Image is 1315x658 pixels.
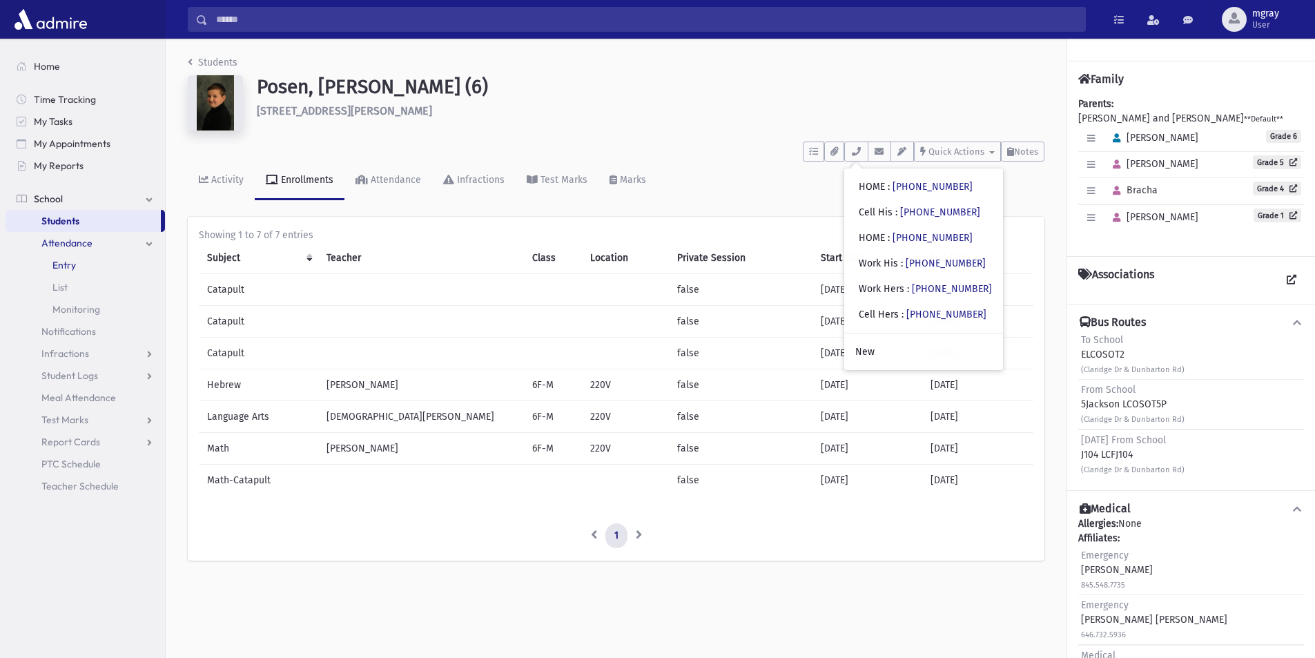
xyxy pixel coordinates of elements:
[1078,72,1124,86] h4: Family
[188,55,237,75] nav: breadcrumb
[895,206,897,218] span: :
[52,281,68,293] span: List
[1252,8,1279,19] span: mgray
[1078,97,1304,245] div: [PERSON_NAME] and [PERSON_NAME]
[812,242,923,274] th: Start Date
[255,162,344,200] a: Enrollments
[1080,502,1131,516] h4: Medical
[912,283,992,295] a: [PHONE_NUMBER]
[199,338,318,369] td: Catapult
[582,242,669,274] th: Location
[605,523,627,548] a: 1
[907,283,909,295] span: :
[582,369,669,401] td: 220V
[1081,334,1123,346] span: To School
[812,401,923,433] td: [DATE]
[1081,548,1153,592] div: [PERSON_NAME]
[1080,316,1146,330] h4: Bus Routes
[914,142,1001,162] button: Quick Actions
[1107,132,1198,144] span: [PERSON_NAME]
[859,256,986,271] div: Work His
[1254,209,1301,222] a: Grade 1
[208,7,1085,32] input: Search
[41,347,89,360] span: Infractions
[41,391,116,404] span: Meal Attendance
[41,458,101,470] span: PTC Schedule
[617,174,646,186] div: Marks
[6,88,165,110] a: Time Tracking
[669,306,812,338] td: false
[669,242,812,274] th: Private Session
[906,258,986,269] a: [PHONE_NUMBER]
[368,174,421,186] div: Attendance
[1081,581,1125,590] small: 845.548.7735
[669,465,812,496] td: false
[906,309,986,320] a: [PHONE_NUMBER]
[901,258,903,269] span: :
[34,115,72,128] span: My Tasks
[1279,268,1304,293] a: View all Associations
[669,274,812,306] td: false
[598,162,657,200] a: Marks
[6,276,165,298] a: List
[922,433,1033,465] td: [DATE]
[41,237,92,249] span: Attendance
[888,232,890,244] span: :
[1078,316,1304,330] button: Bus Routes
[922,465,1033,496] td: [DATE]
[6,453,165,475] a: PTC Schedule
[516,162,598,200] a: Test Marks
[538,174,587,186] div: Test Marks
[34,137,110,150] span: My Appointments
[34,159,84,172] span: My Reports
[208,174,244,186] div: Activity
[1081,333,1185,376] div: ELCOSOT2
[41,215,79,227] span: Students
[257,75,1044,99] h1: Posen, [PERSON_NAME] (6)
[199,369,318,401] td: Hebrew
[6,298,165,320] a: Monitoring
[199,228,1033,242] div: Showing 1 to 7 of 7 entries
[844,339,1003,365] a: New
[1078,98,1113,110] b: Parents:
[902,309,904,320] span: :
[859,180,973,194] div: HOME
[893,181,973,193] a: [PHONE_NUMBER]
[812,338,923,369] td: [DATE]
[1078,268,1154,293] h4: Associations
[199,465,318,496] td: Math-Catapult
[1081,433,1185,476] div: J104 LCFJ104
[812,369,923,401] td: [DATE]
[1078,518,1118,530] b: Allergies:
[893,232,973,244] a: [PHONE_NUMBER]
[52,303,100,316] span: Monitoring
[922,401,1033,433] td: [DATE]
[41,325,96,338] span: Notifications
[6,55,165,77] a: Home
[6,342,165,365] a: Infractions
[199,306,318,338] td: Catapult
[900,206,980,218] a: [PHONE_NUMBER]
[1252,19,1279,30] span: User
[6,431,165,453] a: Report Cards
[6,110,165,133] a: My Tasks
[34,60,60,72] span: Home
[41,369,98,382] span: Student Logs
[344,162,432,200] a: Attendance
[6,232,165,254] a: Attendance
[1107,211,1198,223] span: [PERSON_NAME]
[318,433,524,465] td: [PERSON_NAME]
[669,338,812,369] td: false
[524,242,582,274] th: Class
[6,210,161,232] a: Students
[812,306,923,338] td: [DATE]
[582,433,669,465] td: 220V
[859,282,992,296] div: Work Hers
[1081,630,1126,639] small: 646.732.5936
[1081,365,1185,374] small: (Claridge Dr & Dunbarton Rd)
[199,242,318,274] th: Subject
[1081,384,1136,396] span: From School
[888,181,890,193] span: :
[859,307,986,322] div: Cell Hers
[11,6,90,33] img: AdmirePro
